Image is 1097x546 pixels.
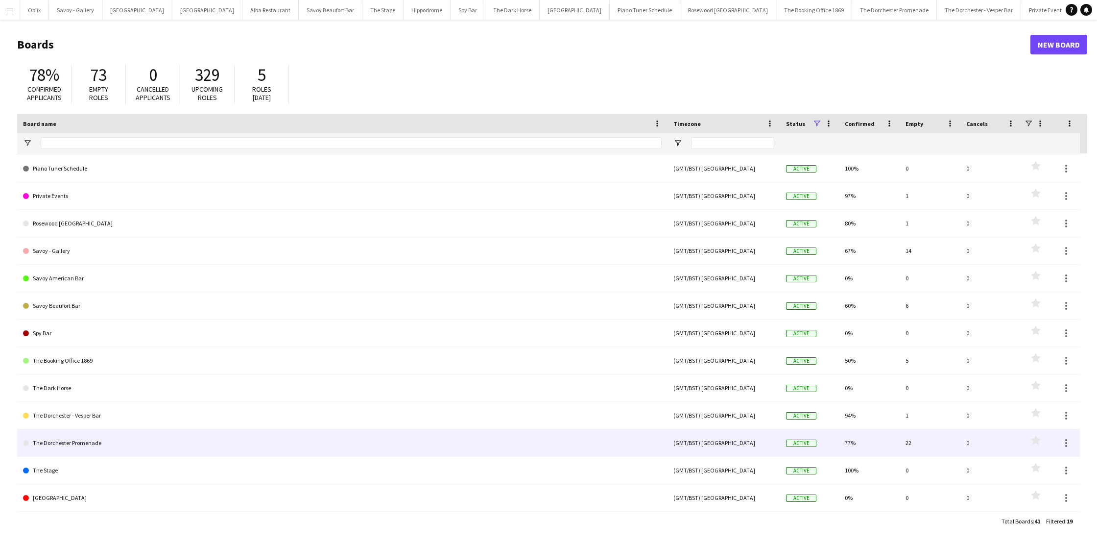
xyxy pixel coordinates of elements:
[668,155,780,182] div: (GMT/BST) [GEOGRAPHIC_DATA]
[900,402,960,429] div: 1
[839,155,900,182] div: 100%
[668,182,780,209] div: (GMT/BST) [GEOGRAPHIC_DATA]
[839,457,900,484] div: 100%
[786,467,816,474] span: Active
[960,292,1021,319] div: 0
[839,347,900,374] div: 50%
[252,85,271,102] span: Roles [DATE]
[1046,512,1073,531] div: :
[673,139,682,148] button: Open Filter Menu
[102,0,172,20] button: [GEOGRAPHIC_DATA]
[23,120,56,127] span: Board name
[786,220,816,227] span: Active
[610,0,680,20] button: Piano Tuner Schedule
[89,85,108,102] span: Empty roles
[23,320,662,347] a: Spy Bar
[191,85,223,102] span: Upcoming roles
[299,0,362,20] button: Savoy Beaufort Bar
[691,137,774,149] input: Timezone Filter Input
[680,0,776,20] button: Rosewood [GEOGRAPHIC_DATA]
[839,237,900,264] div: 67%
[1002,512,1040,531] div: :
[23,265,662,292] a: Savoy American Bar
[900,374,960,401] div: 0
[960,402,1021,429] div: 0
[900,484,960,511] div: 0
[852,0,937,20] button: The Dorchester Promenade
[668,265,780,292] div: (GMT/BST) [GEOGRAPHIC_DATA]
[786,302,816,310] span: Active
[960,347,1021,374] div: 0
[23,237,662,265] a: Savoy - Gallery
[668,484,780,511] div: (GMT/BST) [GEOGRAPHIC_DATA]
[900,155,960,182] div: 0
[786,385,816,392] span: Active
[540,0,610,20] button: [GEOGRAPHIC_DATA]
[41,137,662,149] input: Board name Filter Input
[90,64,107,86] span: 73
[668,402,780,429] div: (GMT/BST) [GEOGRAPHIC_DATA]
[839,292,900,319] div: 60%
[839,320,900,347] div: 0%
[23,139,32,148] button: Open Filter Menu
[27,85,62,102] span: Confirmed applicants
[839,374,900,401] div: 0%
[786,412,816,420] span: Active
[839,402,900,429] div: 94%
[17,37,1030,52] h1: Boards
[242,0,299,20] button: Alba Restaurant
[136,85,170,102] span: Cancelled applicants
[668,237,780,264] div: (GMT/BST) [GEOGRAPHIC_DATA]
[960,182,1021,209] div: 0
[966,120,988,127] span: Cancels
[960,374,1021,401] div: 0
[900,182,960,209] div: 1
[839,265,900,292] div: 0%
[900,237,960,264] div: 14
[786,330,816,337] span: Active
[786,275,816,282] span: Active
[937,0,1021,20] button: The Dorchester - Vesper Bar
[786,357,816,365] span: Active
[451,0,485,20] button: Spy Bar
[668,374,780,401] div: (GMT/BST) [GEOGRAPHIC_DATA]
[960,155,1021,182] div: 0
[960,320,1021,347] div: 0
[673,120,701,127] span: Timezone
[1046,518,1065,525] span: Filtered
[960,429,1021,456] div: 0
[960,457,1021,484] div: 0
[668,292,780,319] div: (GMT/BST) [GEOGRAPHIC_DATA]
[1002,518,1033,525] span: Total Boards
[839,182,900,209] div: 97%
[960,484,1021,511] div: 0
[1030,35,1087,54] a: New Board
[668,347,780,374] div: (GMT/BST) [GEOGRAPHIC_DATA]
[900,292,960,319] div: 6
[900,210,960,237] div: 1
[23,292,662,320] a: Savoy Beaufort Bar
[172,0,242,20] button: [GEOGRAPHIC_DATA]
[195,64,220,86] span: 329
[23,182,662,210] a: Private Events
[786,440,816,447] span: Active
[668,429,780,456] div: (GMT/BST) [GEOGRAPHIC_DATA]
[668,210,780,237] div: (GMT/BST) [GEOGRAPHIC_DATA]
[839,484,900,511] div: 0%
[1034,518,1040,525] span: 41
[23,484,662,512] a: [GEOGRAPHIC_DATA]
[786,165,816,173] span: Active
[23,429,662,457] a: The Dorchester Promenade
[668,457,780,484] div: (GMT/BST) [GEOGRAPHIC_DATA]
[960,265,1021,292] div: 0
[29,64,59,86] span: 78%
[845,120,875,127] span: Confirmed
[960,237,1021,264] div: 0
[1021,0,1073,20] button: Private Events
[900,457,960,484] div: 0
[49,0,102,20] button: Savoy - Gallery
[23,457,662,484] a: The Stage
[149,64,157,86] span: 0
[23,347,662,374] a: The Booking Office 1869
[900,265,960,292] div: 0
